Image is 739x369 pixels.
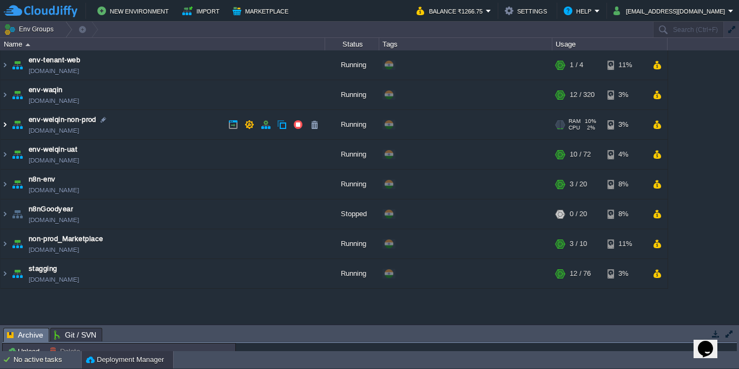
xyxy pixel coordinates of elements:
[29,155,79,166] a: [DOMAIN_NAME]
[29,204,73,215] a: n8nGoodyear
[7,346,43,356] button: Upload
[29,274,79,285] a: [DOMAIN_NAME]
[4,22,57,37] button: Env Groups
[7,328,43,342] span: Archive
[233,4,292,17] button: Marketplace
[325,170,379,199] div: Running
[608,199,643,229] div: 8%
[1,80,9,109] img: AMDAwAAAACH5BAEAAAAALAAAAAABAAEAAAICRAEAOw==
[325,199,379,229] div: Stopped
[29,55,80,66] a: env-tenant-web
[1,170,9,199] img: AMDAwAAAACH5BAEAAAAALAAAAAABAAEAAAICRAEAOw==
[29,263,57,274] a: stagging
[4,4,77,18] img: CloudJiffy
[326,38,379,50] div: Status
[608,50,643,80] div: 11%
[10,229,25,258] img: AMDAwAAAACH5BAEAAAAALAAAAAABAAEAAAICRAEAOw==
[608,259,643,288] div: 3%
[417,4,486,17] button: Balance ₹1266.75
[10,50,25,80] img: AMDAwAAAACH5BAEAAAAALAAAAAABAAEAAAICRAEAOw==
[29,125,79,136] a: [DOMAIN_NAME]
[325,259,379,288] div: Running
[325,229,379,258] div: Running
[570,259,591,288] div: 12 / 76
[29,215,79,225] a: [DOMAIN_NAME]
[29,144,77,155] a: env-welqin-uat
[29,95,79,106] a: [DOMAIN_NAME]
[608,229,643,258] div: 11%
[570,80,595,109] div: 12 / 320
[570,170,587,199] div: 3 / 20
[182,4,223,17] button: Import
[29,85,63,95] a: env-waqin
[1,110,9,139] img: AMDAwAAAACH5BAEAAAAALAAAAAABAAEAAAICRAEAOw==
[569,118,580,125] span: RAM
[10,259,25,288] img: AMDAwAAAACH5BAEAAAAALAAAAAABAAEAAAICRAEAOw==
[49,346,83,356] button: Delete
[29,66,79,76] a: [DOMAIN_NAME]
[1,140,9,169] img: AMDAwAAAACH5BAEAAAAALAAAAAABAAEAAAICRAEAOw==
[29,234,103,244] a: non-prod_Marketplace
[29,244,79,255] a: [DOMAIN_NAME]
[86,354,164,365] button: Deployment Manager
[585,118,596,125] span: 10%
[325,140,379,169] div: Running
[380,38,552,50] div: Tags
[564,4,595,17] button: Help
[570,50,583,80] div: 1 / 4
[569,125,580,131] span: CPU
[10,199,25,229] img: AMDAwAAAACH5BAEAAAAALAAAAAABAAEAAAICRAEAOw==
[1,199,9,229] img: AMDAwAAAACH5BAEAAAAALAAAAAABAAEAAAICRAEAOw==
[584,125,595,131] span: 2%
[608,140,643,169] div: 4%
[570,140,591,169] div: 10 / 72
[10,80,25,109] img: AMDAwAAAACH5BAEAAAAALAAAAAABAAEAAAICRAEAOw==
[608,80,643,109] div: 3%
[10,140,25,169] img: AMDAwAAAACH5BAEAAAAALAAAAAABAAEAAAICRAEAOw==
[29,185,79,196] a: [DOMAIN_NAME]
[1,259,9,288] img: AMDAwAAAACH5BAEAAAAALAAAAAABAAEAAAICRAEAOw==
[1,50,9,80] img: AMDAwAAAACH5BAEAAAAALAAAAAABAAEAAAICRAEAOw==
[97,4,172,17] button: New Environment
[325,50,379,80] div: Running
[505,4,550,17] button: Settings
[553,38,667,50] div: Usage
[1,229,9,258] img: AMDAwAAAACH5BAEAAAAALAAAAAABAAEAAAICRAEAOw==
[608,110,643,139] div: 3%
[54,328,96,341] span: Git / SVN
[325,110,379,139] div: Running
[29,114,96,125] a: env-welqin-non-prod
[25,43,30,46] img: AMDAwAAAACH5BAEAAAAALAAAAAABAAEAAAICRAEAOw==
[608,170,643,199] div: 8%
[10,110,25,139] img: AMDAwAAAACH5BAEAAAAALAAAAAABAAEAAAICRAEAOw==
[10,170,25,199] img: AMDAwAAAACH5BAEAAAAALAAAAAABAAEAAAICRAEAOw==
[325,80,379,109] div: Running
[694,326,728,358] iframe: chat widget
[1,38,325,50] div: Name
[570,199,587,229] div: 0 / 20
[14,351,81,368] div: No active tasks
[570,229,587,258] div: 3 / 10
[613,4,728,17] button: [EMAIL_ADDRESS][DOMAIN_NAME]
[29,174,56,185] a: n8n-env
